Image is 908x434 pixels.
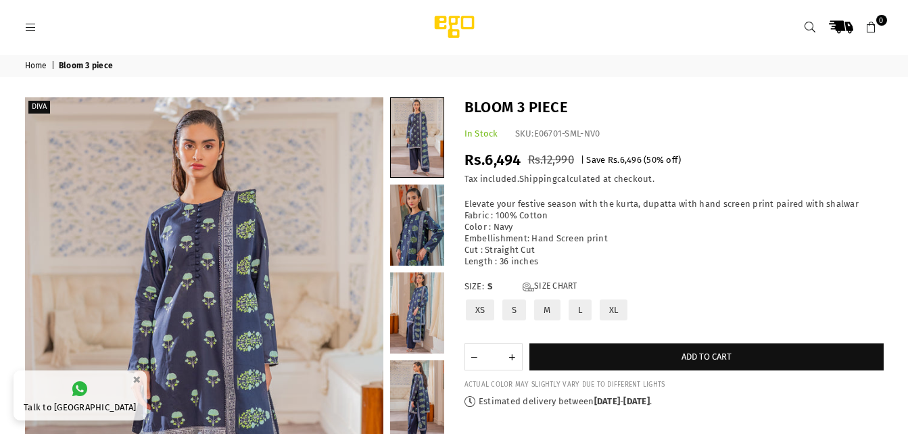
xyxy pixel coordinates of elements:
[594,396,621,406] time: [DATE]
[859,15,884,39] a: 0
[464,396,884,408] p: Estimated delivery between - .
[798,15,823,39] a: Search
[464,281,884,293] label: Size:
[682,352,732,362] span: Add to cart
[464,128,498,139] span: In Stock
[644,155,681,165] span: ( % off)
[397,14,512,41] img: Ego
[567,298,593,322] label: L
[51,61,57,72] span: |
[464,298,496,322] label: XS
[515,128,600,140] div: SKU:
[501,298,527,322] label: S
[128,368,145,391] button: ×
[25,61,49,72] a: Home
[19,22,43,32] a: Menu
[523,281,577,293] a: Size Chart
[586,155,605,165] span: Save
[646,155,656,165] span: 50
[534,128,600,139] span: E06701-SML-NV0
[464,174,884,185] div: Tax included. calculated at checkout.
[28,101,50,114] label: Diva
[464,343,523,370] quantity-input: Quantity
[15,55,894,77] nav: breadcrumbs
[581,155,584,165] span: |
[14,370,147,420] a: Talk to [GEOGRAPHIC_DATA]
[598,298,629,322] label: XL
[533,298,561,322] label: M
[528,153,574,167] span: Rs.12,990
[487,281,515,293] span: S
[519,174,557,185] a: Shipping
[59,61,115,72] span: Bloom 3 piece
[464,151,521,169] span: Rs.6,494
[464,381,884,389] div: ACTUAL COLOR MAY SLIGHTLY VARY DUE TO DIFFERENT LIGHTS
[623,396,650,406] time: [DATE]
[464,97,884,118] h1: Bloom 3 piece
[608,155,642,165] span: Rs.6,496
[464,199,884,267] div: Elevate your festive season with the kurta, dupatta with hand screen print paired with shalwar Fa...
[876,15,887,26] span: 0
[529,343,884,370] button: Add to cart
